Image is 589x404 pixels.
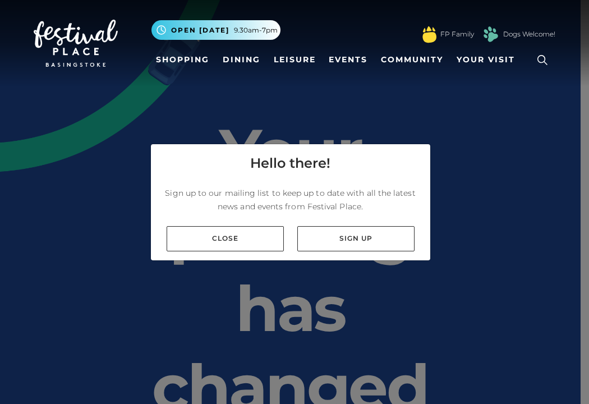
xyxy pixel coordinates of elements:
[250,153,330,173] h4: Hello there!
[234,25,278,35] span: 9.30am-7pm
[151,49,214,70] a: Shopping
[452,49,525,70] a: Your Visit
[440,29,474,39] a: FP Family
[324,49,372,70] a: Events
[218,49,265,70] a: Dining
[167,226,284,251] a: Close
[171,25,229,35] span: Open [DATE]
[297,226,415,251] a: Sign up
[376,49,448,70] a: Community
[269,49,320,70] a: Leisure
[151,20,280,40] button: Open [DATE] 9.30am-7pm
[457,54,515,66] span: Your Visit
[503,29,555,39] a: Dogs Welcome!
[160,186,421,213] p: Sign up to our mailing list to keep up to date with all the latest news and events from Festival ...
[34,20,118,67] img: Festival Place Logo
